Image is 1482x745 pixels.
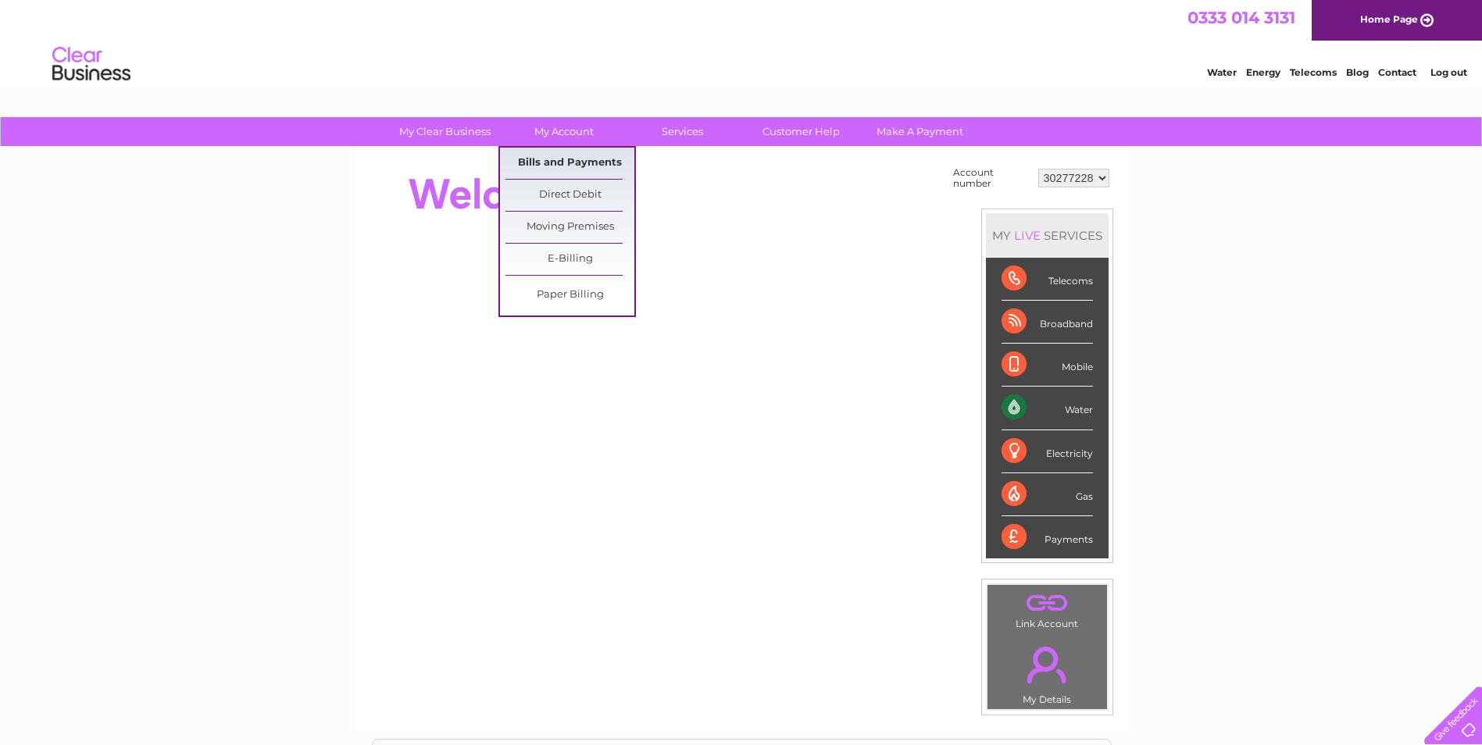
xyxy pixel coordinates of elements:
[505,244,634,275] a: E-Billing
[987,633,1108,710] td: My Details
[1378,66,1416,78] a: Contact
[505,280,634,311] a: Paper Billing
[1002,430,1093,473] div: Electricity
[855,117,984,146] a: Make A Payment
[1002,344,1093,387] div: Mobile
[737,117,866,146] a: Customer Help
[1207,66,1237,78] a: Water
[505,180,634,211] a: Direct Debit
[1011,228,1044,243] div: LIVE
[1002,301,1093,344] div: Broadband
[373,9,1111,76] div: Clear Business is a trading name of Verastar Limited (registered in [GEOGRAPHIC_DATA] No. 3667643...
[1002,516,1093,558] div: Payments
[52,41,131,88] img: logo.png
[499,117,628,146] a: My Account
[1187,8,1295,27] a: 0333 014 3131
[991,589,1103,616] a: .
[1290,66,1337,78] a: Telecoms
[1002,258,1093,301] div: Telecoms
[949,163,1034,193] td: Account number
[991,637,1103,692] a: .
[380,117,509,146] a: My Clear Business
[1002,473,1093,516] div: Gas
[1002,387,1093,430] div: Water
[505,148,634,179] a: Bills and Payments
[1430,66,1467,78] a: Log out
[1246,66,1280,78] a: Energy
[987,584,1108,633] td: Link Account
[986,213,1109,258] div: MY SERVICES
[618,117,747,146] a: Services
[1346,66,1369,78] a: Blog
[505,212,634,243] a: Moving Premises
